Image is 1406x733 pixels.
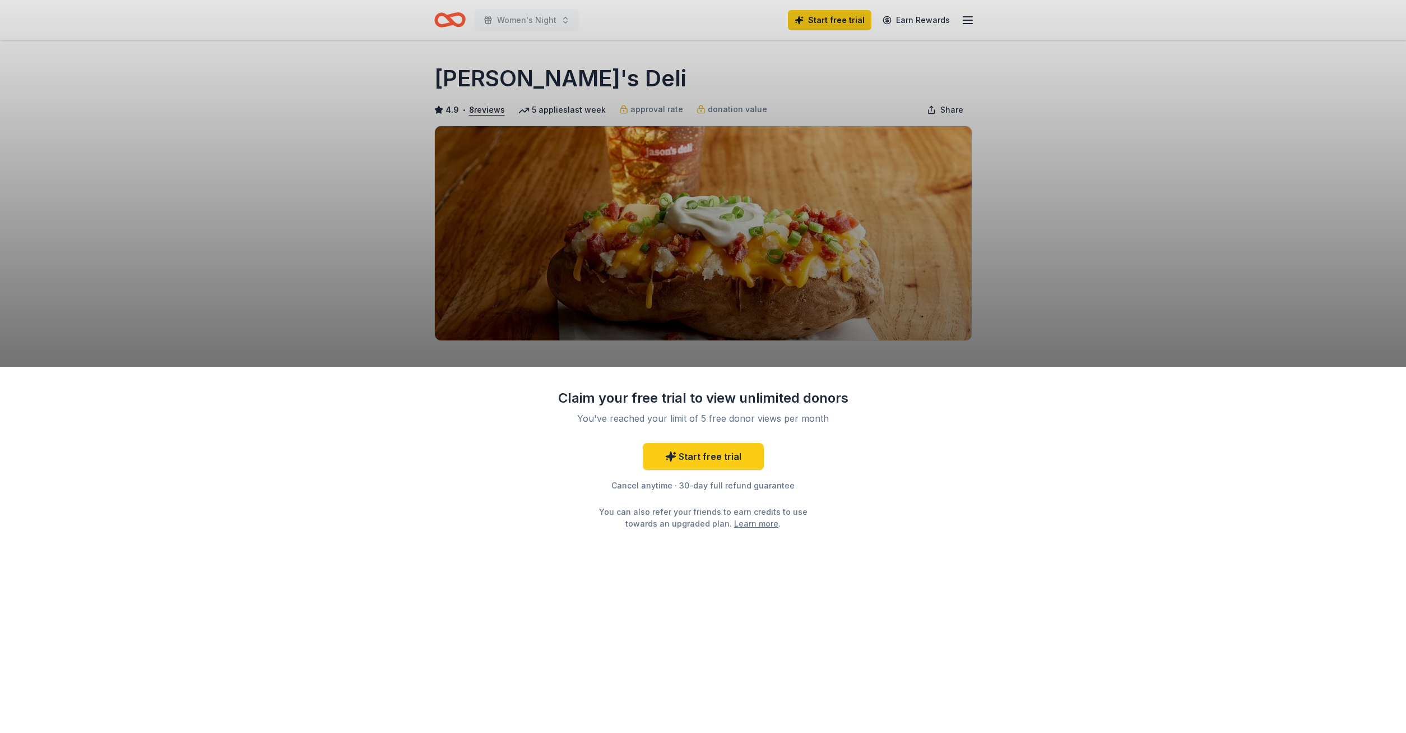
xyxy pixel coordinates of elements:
[571,412,836,425] div: You've reached your limit of 5 free donor views per month
[558,479,849,492] div: Cancel anytime · 30-day full refund guarantee
[589,506,818,529] div: You can also refer your friends to earn credits to use towards an upgraded plan. .
[734,518,778,529] a: Learn more
[643,443,764,470] a: Start free trial
[558,389,849,407] div: Claim your free trial to view unlimited donors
